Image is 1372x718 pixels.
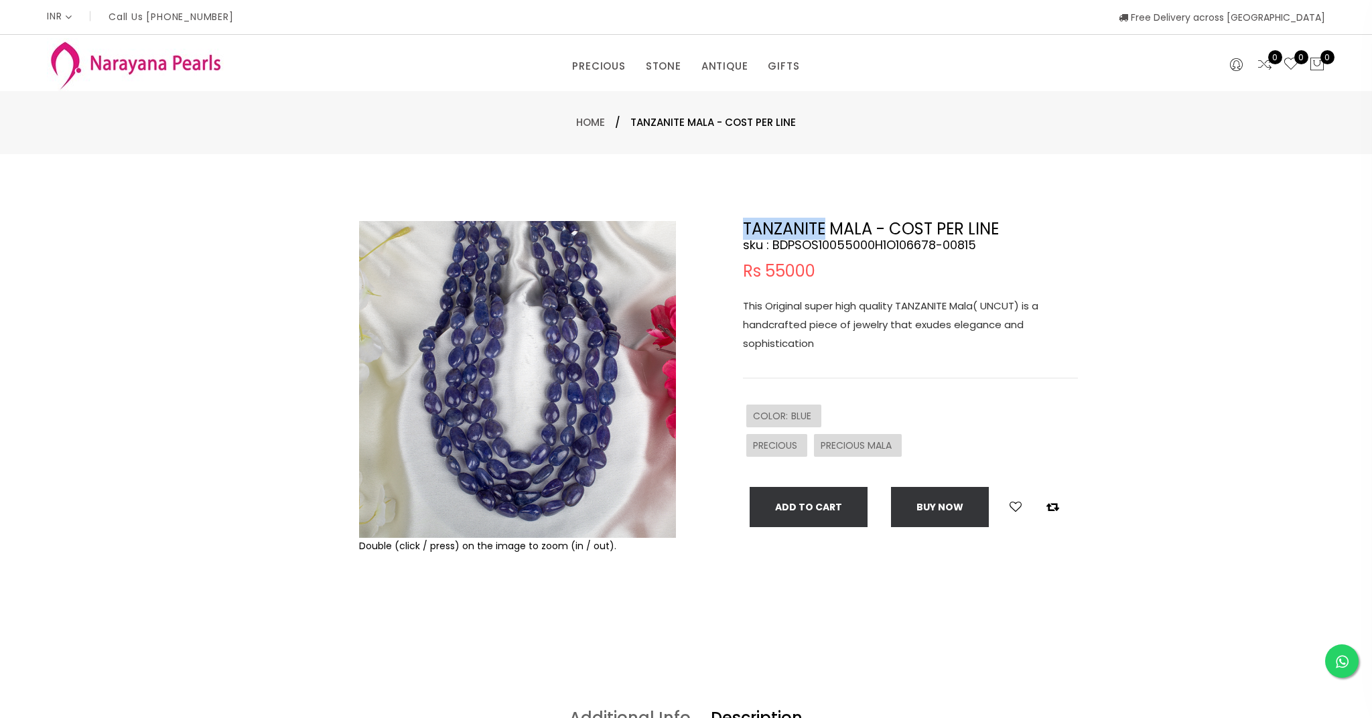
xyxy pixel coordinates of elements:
span: 0 [1320,50,1334,64]
a: STONE [646,56,681,76]
span: 0 [1294,50,1308,64]
div: Double (click / press) on the image to zoom (in / out). [359,538,676,554]
p: This Original super high quality TANZANITE Mala( UNCUT) is a handcrafted piece of jewelry that ex... [743,297,1078,353]
a: PRECIOUS [572,56,625,76]
span: Rs 55000 [743,263,815,279]
span: / [615,115,620,131]
button: 0 [1309,56,1325,74]
span: 0 [1268,50,1282,64]
img: Example [359,221,676,538]
span: PRECIOUS MALA [821,439,895,452]
button: Add to compare [1042,498,1063,516]
a: Home [576,115,605,129]
a: 0 [1257,56,1273,74]
span: Free Delivery across [GEOGRAPHIC_DATA] [1119,11,1325,24]
span: COLOR : [753,409,791,423]
span: TANZANITE MALA - COST PER LINE [630,115,796,131]
a: 0 [1283,56,1299,74]
h2: TANZANITE MALA - COST PER LINE [743,221,1078,237]
p: Call Us [PHONE_NUMBER] [109,12,234,21]
button: Add To Cart [750,487,868,527]
a: ANTIQUE [701,56,748,76]
span: BLUE [791,409,815,423]
button: Add to wishlist [1006,498,1026,516]
span: PRECIOUS [753,439,801,452]
h4: sku : BDPSOS10055000H1O106678-00815 [743,237,1078,253]
a: GIFTS [768,56,799,76]
button: Buy now [891,487,989,527]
